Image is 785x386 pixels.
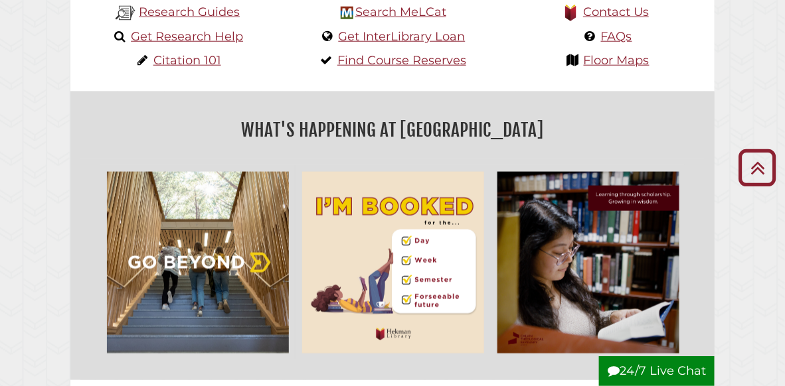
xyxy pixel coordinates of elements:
[341,7,353,19] img: Hekman Library Logo
[80,115,705,145] h2: What's Happening at [GEOGRAPHIC_DATA]
[491,165,686,360] img: Learning through scholarship, growing in wisdom.
[583,5,649,19] a: Contact Us
[584,53,650,68] a: Floor Maps
[355,5,446,19] a: Search MeLCat
[153,53,221,68] a: Citation 101
[339,29,466,44] a: Get InterLibrary Loan
[601,29,632,44] a: FAQs
[337,53,466,68] a: Find Course Reserves
[296,165,491,360] img: I'm Booked for the... Day, Week, Foreseeable Future! Hekman Library
[100,165,296,360] img: Go Beyond
[139,5,240,19] a: Research Guides
[100,165,686,360] div: slideshow
[116,3,135,23] img: Hekman Library Logo
[734,157,782,178] a: Back to Top
[131,29,243,44] a: Get Research Help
